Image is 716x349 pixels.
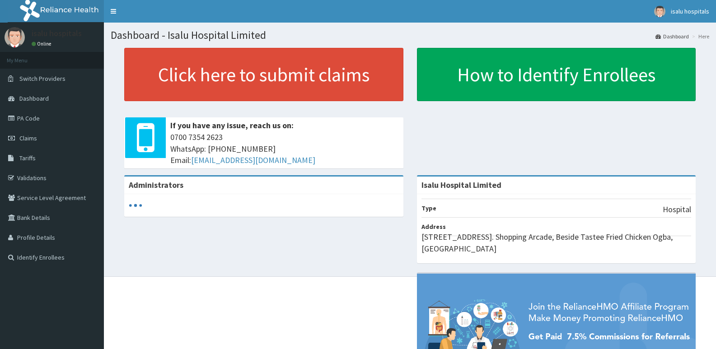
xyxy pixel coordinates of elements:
img: User Image [5,27,25,47]
span: 0700 7354 2623 WhatsApp: [PHONE_NUMBER] Email: [170,131,399,166]
span: Claims [19,134,37,142]
a: Dashboard [655,33,689,40]
a: [EMAIL_ADDRESS][DOMAIN_NAME] [191,155,315,165]
span: Dashboard [19,94,49,102]
span: Tariffs [19,154,36,162]
b: Administrators [129,180,183,190]
span: Switch Providers [19,74,66,83]
a: How to Identify Enrollees [417,48,696,101]
span: isalu hospitals [671,7,709,15]
b: Type [421,204,436,212]
a: Online [32,41,53,47]
b: If you have any issue, reach us on: [170,120,294,130]
svg: audio-loading [129,199,142,212]
p: isalu hospitals [32,29,82,37]
b: Address [421,223,446,231]
h1: Dashboard - Isalu Hospital Limited [111,29,709,41]
p: [STREET_ADDRESS]. Shopping Arcade, Beside Tastee Fried Chicken Ogba, [GEOGRAPHIC_DATA] [421,231,692,254]
a: Click here to submit claims [124,48,403,101]
li: Here [690,33,709,40]
img: User Image [654,6,665,17]
strong: Isalu Hospital Limited [421,180,501,190]
p: Hospital [663,204,691,215]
